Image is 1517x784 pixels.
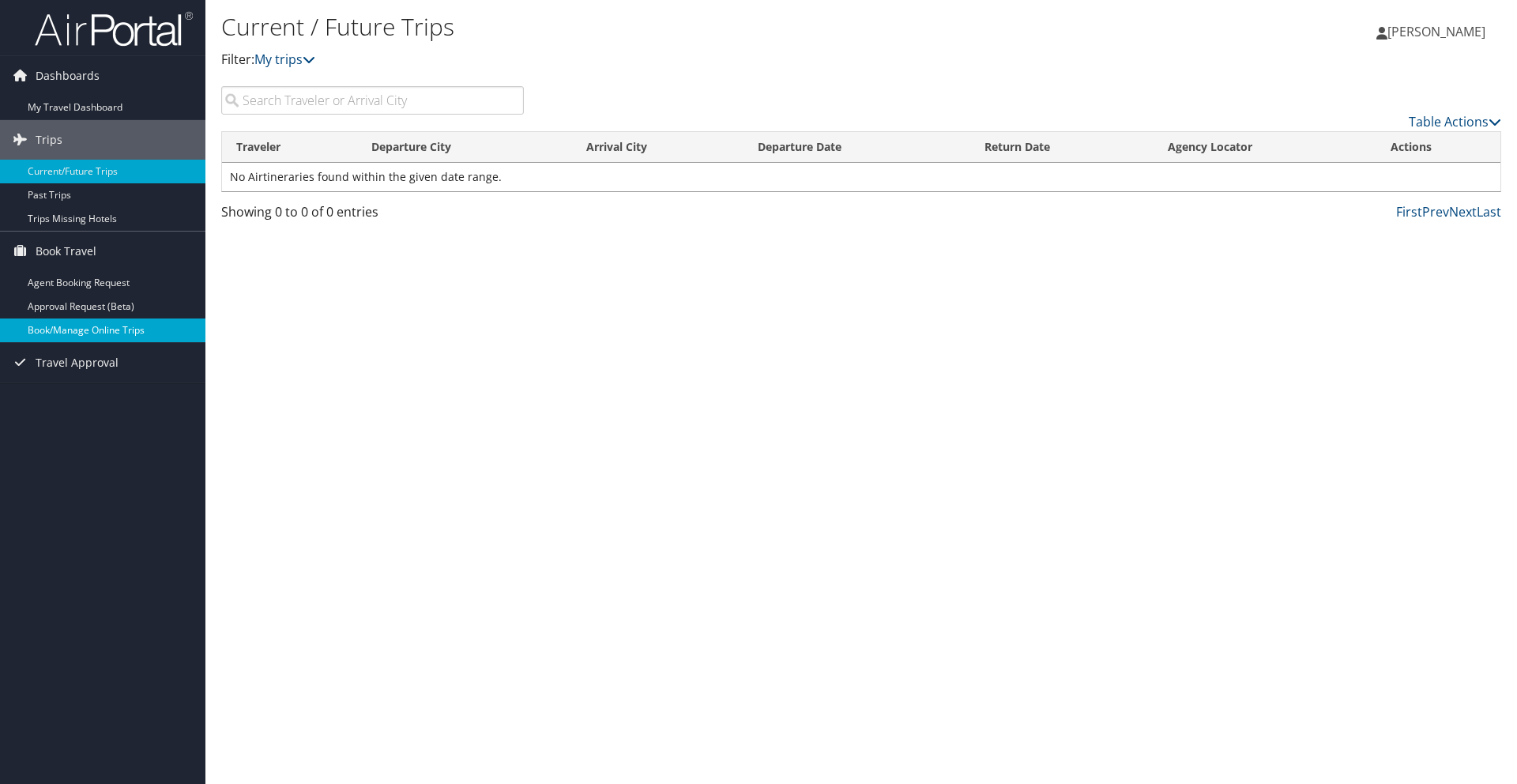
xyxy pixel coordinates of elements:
h1: Current / Future Trips [221,10,1075,43]
a: Next [1449,203,1477,220]
span: [PERSON_NAME] [1387,23,1485,40]
p: Filter: [221,50,1075,70]
a: My trips [254,51,315,68]
div: Showing 0 to 0 of 0 entries [221,202,524,229]
a: First [1396,203,1422,220]
th: Agency Locator: activate to sort column ascending [1154,132,1376,163]
th: Arrival City: activate to sort column ascending [572,132,743,163]
th: Actions [1376,132,1500,163]
span: Dashboards [36,56,100,96]
th: Departure City: activate to sort column ascending [357,132,572,163]
th: Return Date: activate to sort column ascending [970,132,1154,163]
th: Traveler: activate to sort column ascending [222,132,357,163]
span: Book Travel [36,232,96,271]
span: Travel Approval [36,343,119,383]
a: Prev [1422,203,1449,220]
span: Trips [36,120,62,160]
th: Departure Date: activate to sort column descending [743,132,970,163]
a: Table Actions [1409,113,1501,130]
a: Last [1477,203,1501,220]
input: Search Traveler or Arrival City [221,86,524,115]
img: airportal-logo.png [35,10,193,47]
td: No Airtineraries found within the given date range. [222,163,1500,191]
a: [PERSON_NAME] [1376,8,1501,55]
